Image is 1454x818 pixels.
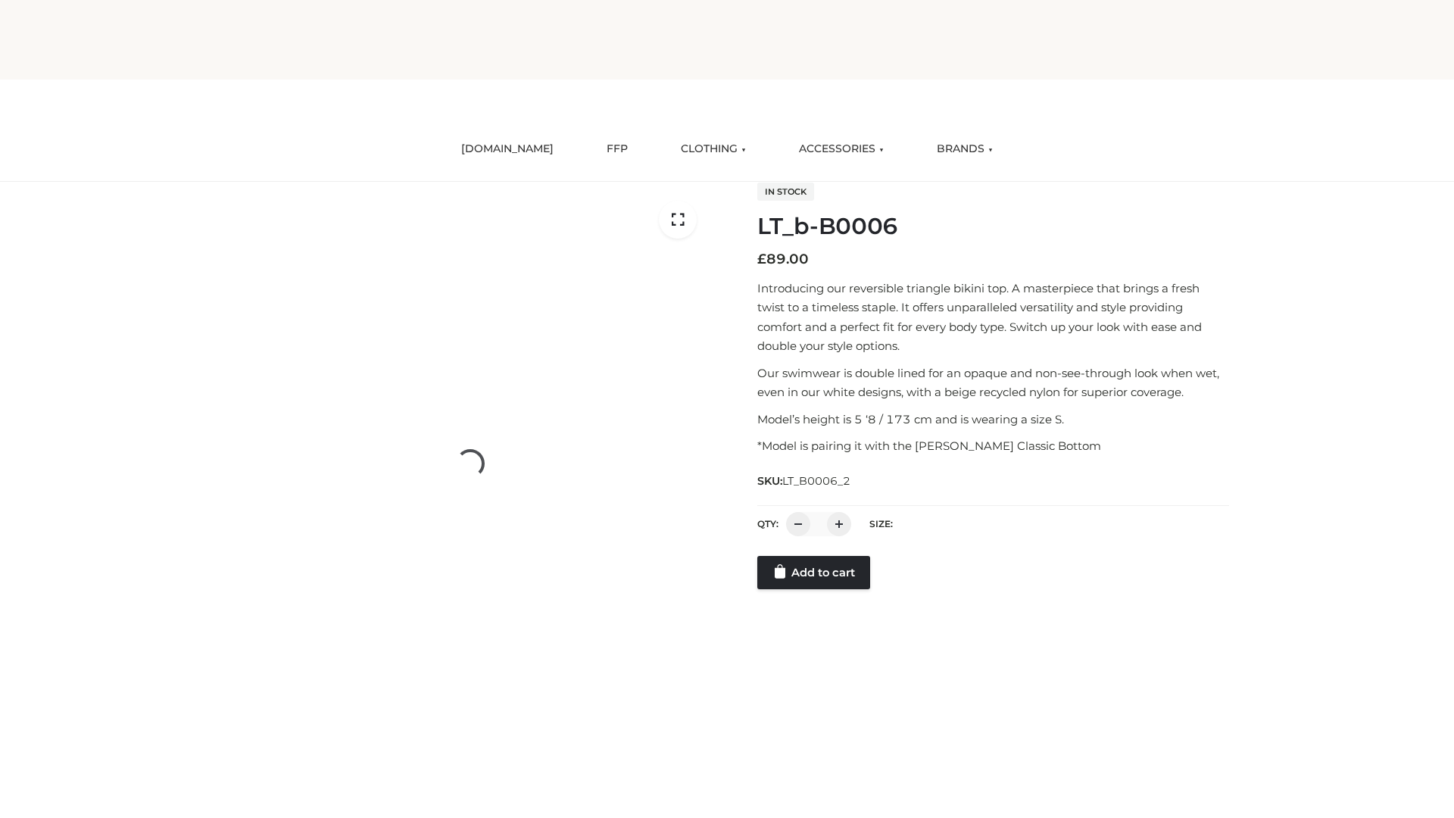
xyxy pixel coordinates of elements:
a: ACCESSORIES [788,133,895,166]
p: Our swimwear is double lined for an opaque and non-see-through look when wet, even in our white d... [757,364,1229,402]
p: Model’s height is 5 ‘8 / 173 cm and is wearing a size S. [757,410,1229,429]
span: £ [757,251,766,267]
a: [DOMAIN_NAME] [450,133,565,166]
span: In stock [757,183,814,201]
p: *Model is pairing it with the [PERSON_NAME] Classic Bottom [757,436,1229,456]
label: QTY: [757,518,778,529]
span: LT_B0006_2 [782,474,850,488]
a: FFP [595,133,639,166]
span: SKU: [757,472,852,490]
bdi: 89.00 [757,251,809,267]
p: Introducing our reversible triangle bikini top. A masterpiece that brings a fresh twist to a time... [757,279,1229,356]
a: Add to cart [757,556,870,589]
a: CLOTHING [669,133,757,166]
label: Size: [869,518,893,529]
h1: LT_b-B0006 [757,213,1229,240]
a: BRANDS [925,133,1004,166]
